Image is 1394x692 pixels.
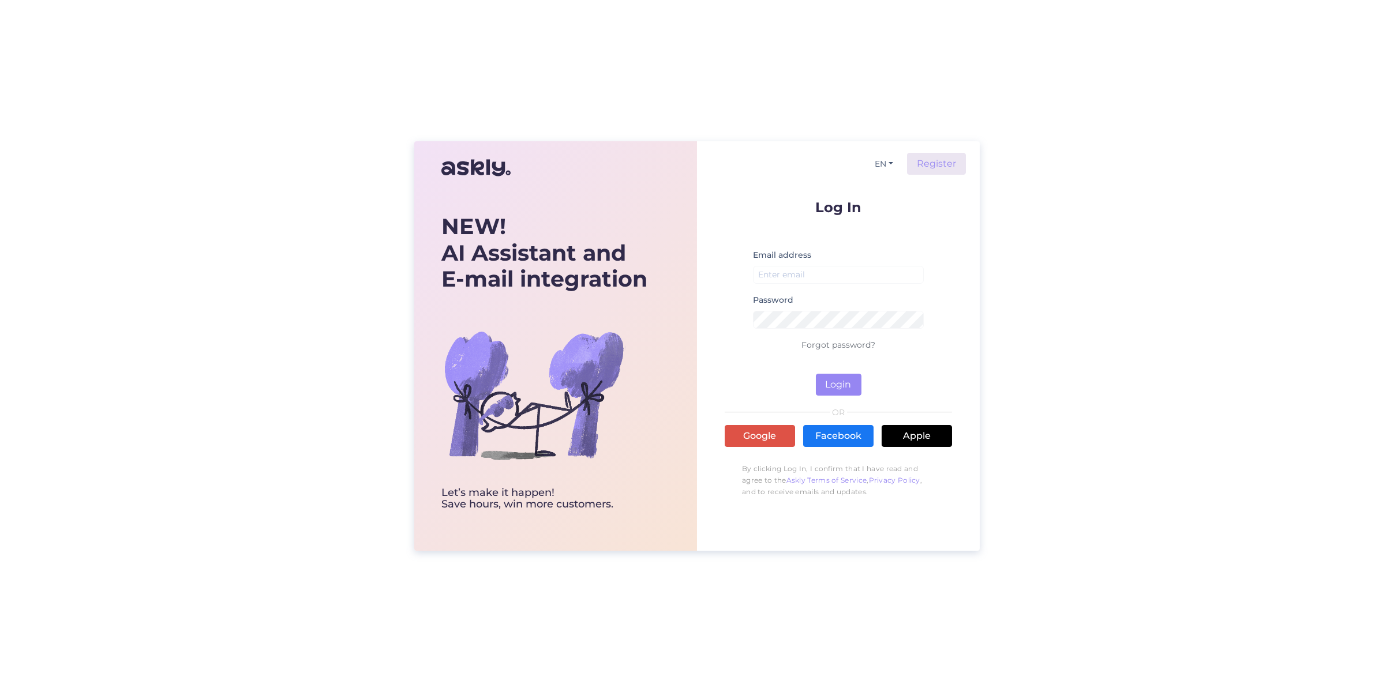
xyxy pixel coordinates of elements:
[869,476,920,484] a: Privacy Policy
[882,425,952,447] a: Apple
[753,266,924,284] input: Enter email
[441,487,647,510] div: Let’s make it happen! Save hours, win more customers.
[725,200,952,215] p: Log In
[753,249,811,261] label: Email address
[830,408,847,416] span: OR
[441,154,511,182] img: Askly
[816,374,861,396] button: Login
[441,303,626,487] img: bg-askly
[801,340,875,350] a: Forgot password?
[441,213,506,240] b: NEW!
[441,213,647,292] div: AI Assistant and E-mail integration
[803,425,874,447] a: Facebook
[870,156,898,172] button: EN
[725,457,952,503] p: By clicking Log In, I confirm that I have read and agree to the , , and to receive emails and upd...
[753,294,793,306] label: Password
[725,425,795,447] a: Google
[907,153,966,175] a: Register
[786,476,867,484] a: Askly Terms of Service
